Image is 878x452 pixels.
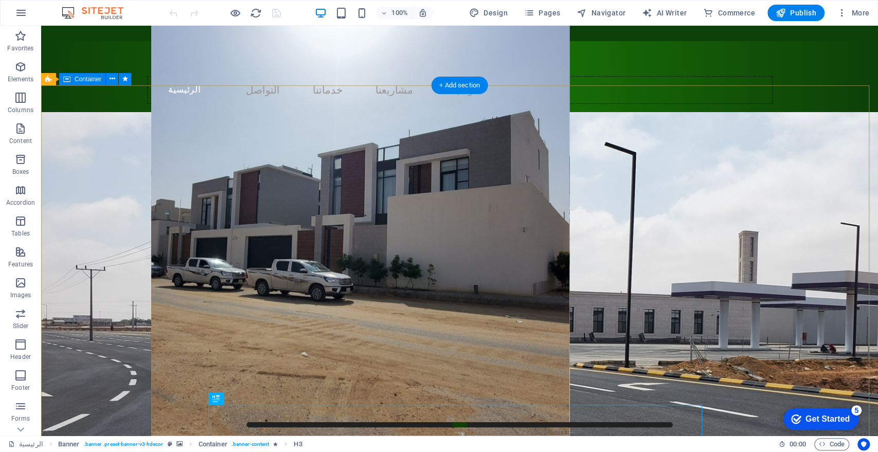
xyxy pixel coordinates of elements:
p: Tables [11,229,30,238]
button: Pages [520,5,564,21]
button: Usercentrics [857,438,870,450]
p: Accordion [6,198,35,207]
p: Footer [11,384,30,392]
button: Design [465,5,512,21]
nav: breadcrumb [58,438,302,450]
a: Click to cancel selection. Double-click to open Pages [8,438,43,450]
p: Features [8,260,33,268]
button: Click here to leave preview mode and continue editing [229,7,241,19]
button: Publish [767,5,825,21]
p: Favorites [7,44,33,52]
p: Images [10,291,31,299]
div: Get Started 5 items remaining, 0% complete [8,5,83,27]
button: More [833,5,873,21]
span: Publish [776,8,816,18]
i: Reload page [250,7,262,19]
h6: 100% [391,7,408,19]
button: 100% [376,7,413,19]
img: Editor Logo [59,7,136,19]
span: Pages [524,8,560,18]
i: Element contains an animation [273,441,278,447]
div: Design (Ctrl+Alt+Y) [465,5,512,21]
button: AI Writer [638,5,691,21]
div: + Add section [431,77,488,94]
p: Columns [8,106,33,114]
i: On resize automatically adjust zoom level to fit chosen device. [418,8,427,17]
span: Click to select. Double-click to edit [58,438,80,450]
p: Content [9,137,32,145]
span: AI Writer [642,8,687,18]
p: Slider [13,322,29,330]
strong: WYSIWYG Website Editor [13,7,101,15]
div: Get Started [30,11,75,21]
div: 5 [76,2,86,12]
h6: Session time [779,438,806,450]
p: Simply drag and drop elements into the editor. Double-click elements to edit or right-click for m... [13,23,142,58]
span: . banner-content [231,438,269,450]
span: : [797,440,798,448]
i: This element contains a background [176,441,183,447]
p: Forms [11,414,30,423]
span: Click to select. Double-click to edit [294,438,302,450]
span: Code [819,438,845,450]
div: Close tooltip [138,1,142,12]
span: 00 00 [790,438,805,450]
span: Navigator [577,8,625,18]
button: reload [249,7,262,19]
span: . banner .preset-banner-v3-hdecor [84,438,164,450]
p: Header [10,353,31,361]
a: × [138,2,142,10]
span: Design [469,8,508,18]
span: Click to select. Double-click to edit [199,438,227,450]
span: Container [75,76,101,82]
i: This element is a customizable preset [167,441,172,447]
button: Navigator [572,5,630,21]
p: Elements [8,75,34,83]
a: Next [114,61,142,76]
span: More [837,8,869,18]
p: Boxes [12,168,29,176]
span: Commerce [703,8,755,18]
button: Commerce [699,5,759,21]
button: Code [814,438,849,450]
